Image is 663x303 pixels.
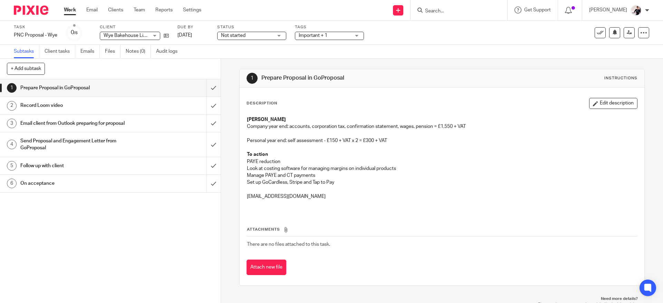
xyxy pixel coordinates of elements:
[247,260,286,275] button: Attach new file
[14,6,48,15] img: Pixie
[247,137,637,144] p: Personal year end: self assessment - £150 + VAT x 2 = £300 + VAT
[183,7,201,13] a: Settings
[247,179,637,186] p: Set up GoCardless, Stripe and Tap to Pay
[80,45,100,58] a: Emails
[100,24,169,30] label: Client
[45,45,75,58] a: Client tasks
[424,8,487,14] input: Search
[20,118,140,129] h1: Email client from Outlook preparing for proposal
[7,63,45,74] button: + Add subtask
[7,179,17,188] div: 6
[247,152,268,157] strong: To action
[247,242,330,247] span: There are no files attached to this task.
[7,140,17,149] div: 4
[7,83,17,93] div: 1
[155,7,173,13] a: Reports
[247,117,286,122] strong: [PERSON_NAME]
[108,7,123,13] a: Clients
[71,29,78,37] div: 0
[295,24,364,30] label: Tags
[86,7,98,13] a: Email
[156,45,183,58] a: Audit logs
[246,296,637,302] p: Need more details?
[247,73,258,84] div: 1
[261,74,457,82] h1: Prepare Proposal in GoProposal
[7,119,17,128] div: 3
[524,8,551,12] span: Get Support
[126,45,151,58] a: Notes (0)
[14,32,57,39] div: PNC Proposal - Wye
[20,83,140,93] h1: Prepare Proposal in GoProposal
[14,24,57,30] label: Task
[247,172,637,179] p: Manage PAYE and CT payments
[7,101,17,111] div: 2
[20,136,140,153] h1: Send Proposal and Engagement Letter from GoProposal
[104,33,156,38] span: Wye Bakehouse Limited
[247,165,637,172] p: Look at costing software for managing margins on individual products
[20,100,140,111] h1: Record Loom video
[299,33,327,38] span: Important + 1
[247,193,637,200] p: [EMAIL_ADDRESS][DOMAIN_NAME]
[589,7,627,13] p: [PERSON_NAME]
[14,45,39,58] a: Subtasks
[247,123,637,130] p: Company year end: accounts, corporation tax, confirmation statement, wages, pension = £1,550 + VAT
[247,158,637,165] p: PAYE reduction
[74,31,78,35] small: /6
[247,228,280,231] span: Attachments
[631,5,642,16] img: AV307615.jpg
[7,161,17,171] div: 5
[64,7,76,13] a: Work
[221,33,246,38] span: Not started
[20,178,140,189] h1: On acceptance
[134,7,145,13] a: Team
[20,161,140,171] h1: Follow up with client
[589,98,637,109] button: Edit description
[604,75,637,81] div: Instructions
[105,45,121,58] a: Files
[247,101,277,106] p: Description
[177,24,209,30] label: Due by
[177,33,192,38] span: [DATE]
[217,24,286,30] label: Status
